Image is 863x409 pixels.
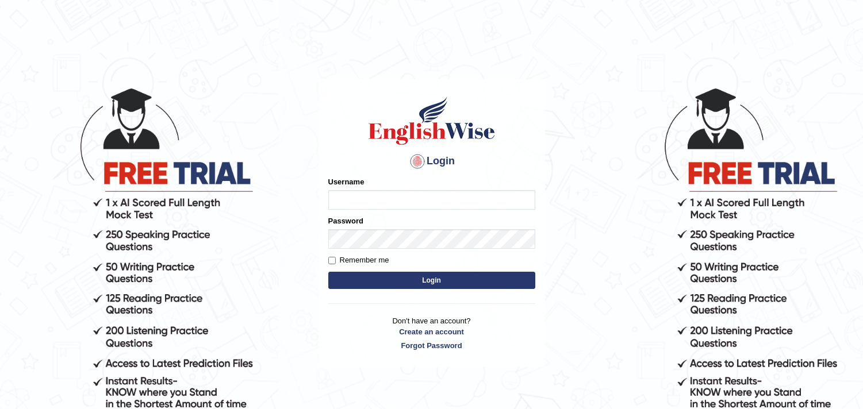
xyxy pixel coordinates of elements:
label: Password [328,215,363,226]
label: Username [328,176,365,187]
button: Login [328,272,535,289]
a: Forgot Password [328,340,535,351]
a: Create an account [328,326,535,337]
p: Don't have an account? [328,315,535,351]
img: Logo of English Wise sign in for intelligent practice with AI [366,95,497,146]
h4: Login [328,152,535,171]
label: Remember me [328,254,389,266]
input: Remember me [328,257,336,264]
